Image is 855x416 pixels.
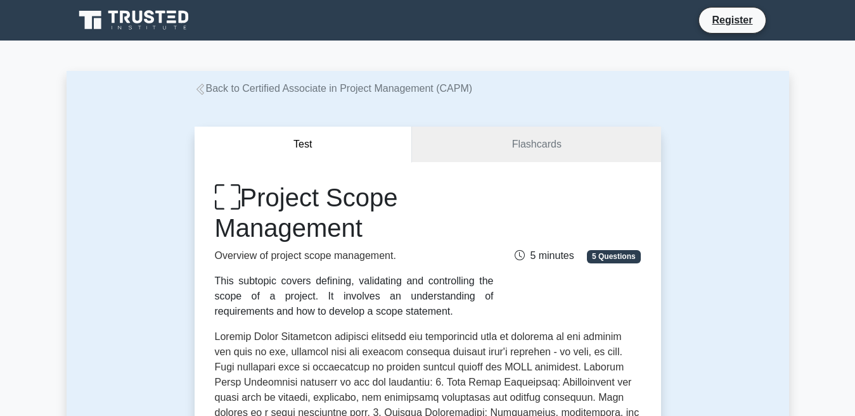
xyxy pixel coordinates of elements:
a: Flashcards [412,127,660,163]
a: Register [704,12,760,28]
span: 5 Questions [587,250,640,263]
button: Test [195,127,413,163]
div: This subtopic covers defining, validating and controlling the scope of a project. It involves an ... [215,274,494,319]
p: Overview of project scope management. [215,248,494,263]
span: 5 minutes [515,250,574,261]
a: Back to Certified Associate in Project Management (CAPM) [195,83,473,94]
h1: Project Scope Management [215,182,494,243]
